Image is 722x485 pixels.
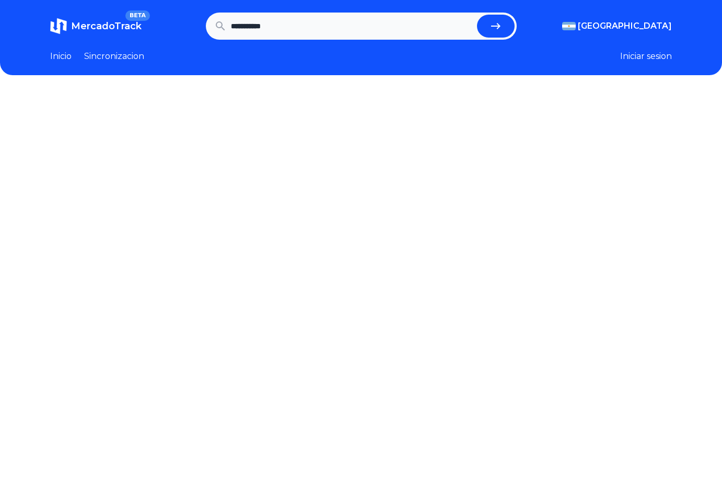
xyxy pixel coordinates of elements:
a: Sincronizacion [84,50,144,63]
a: Inicio [50,50,72,63]
span: [GEOGRAPHIC_DATA] [578,20,672,32]
button: Iniciar sesion [620,50,672,63]
img: Argentina [562,22,576,30]
a: MercadoTrackBETA [50,18,142,34]
img: MercadoTrack [50,18,67,34]
span: BETA [125,10,150,21]
button: [GEOGRAPHIC_DATA] [562,20,672,32]
span: MercadoTrack [71,20,142,32]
